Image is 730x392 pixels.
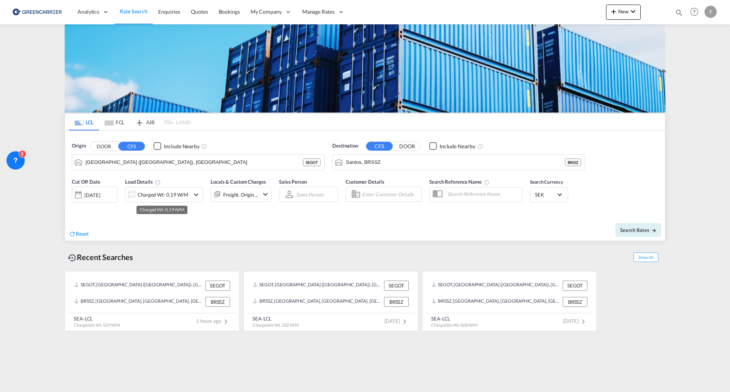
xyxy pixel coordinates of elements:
[431,315,478,322] div: SEA-LCL
[252,322,299,327] span: Chargeable Wt. 1,02 W/M
[243,271,418,331] recent-search-card: SEGOT, [GEOGRAPHIC_DATA] ([GEOGRAPHIC_DATA]), [GEOGRAPHIC_DATA], [GEOGRAPHIC_DATA], [GEOGRAPHIC_D...
[164,143,200,150] div: Include Nearby
[279,179,307,185] span: Sales Person
[394,142,421,151] button: DOOR
[125,179,161,185] span: Load Details
[530,179,563,185] span: Search Currency
[609,7,618,16] md-icon: icon-plus 400-fg
[384,281,409,290] div: SEGOT
[252,315,299,322] div: SEA-LCL
[158,8,180,15] span: Enquiries
[201,143,207,149] md-icon: Unchecked: Ignores neighbouring ports when fetching rates.Checked : Includes neighbouring ports w...
[136,206,187,214] md-tooltip: Charged Wt: 0,19 W/M
[99,114,130,130] md-tab-item: FCL
[74,322,120,327] span: Chargeable Wt. 0,19 W/M
[628,7,638,16] md-icon: icon-chevron-down
[563,297,587,307] div: BRSSZ
[253,297,382,307] div: BRSSZ, Santos, Brazil, South America, Americas
[74,297,203,307] div: BRSSZ, Santos, Brazil, South America, Americas
[86,157,303,168] input: Search by Port
[688,5,705,19] div: Help
[432,297,561,307] div: BRSSZ, Santos, Brazil, South America, Americas
[362,189,419,200] input: Enter Customer Details
[620,227,657,233] span: Search Rates
[484,179,490,186] md-icon: Your search will be saved by the below given name
[675,8,683,20] div: icon-magnify
[74,315,120,322] div: SEA-LCL
[72,202,78,212] md-datepicker: Select
[154,142,200,150] md-checkbox: Checkbox No Ink
[366,142,393,151] button: CFS
[155,179,161,186] md-icon: Chargeable Weight
[609,8,638,14] span: New
[72,142,86,150] span: Origin
[422,271,597,331] recent-search-card: SEGOT, [GEOGRAPHIC_DATA] ([GEOGRAPHIC_DATA]), [GEOGRAPHIC_DATA], [GEOGRAPHIC_DATA], [GEOGRAPHIC_D...
[705,6,717,18] div: F
[302,8,335,16] span: Manage Rates
[606,5,641,20] button: icon-plus 400-fgNewicon-chevron-down
[219,8,240,15] span: Bookings
[429,179,490,185] span: Search Reference Name
[69,230,76,237] md-icon: icon-refresh
[11,3,63,21] img: 609dfd708afe11efa14177256b0082fb.png
[565,159,581,166] div: BRSSZ
[65,131,665,241] div: Origin DOOR CFS Checkbox No InkUnchecked: Ignores neighbouring ports when fetching rates.Checked ...
[120,8,148,14] span: Rate Search
[251,8,282,16] span: My Company
[431,322,478,327] span: Chargeable Wt. 8,08 W/M
[384,297,409,307] div: BRSSZ
[130,114,160,130] md-tab-item: AIR
[333,155,585,170] md-input-container: Santos, BRSSZ
[346,179,384,185] span: Customer Details
[65,24,665,113] img: GreenCarrierFCL_LCL.png
[261,190,270,199] md-icon: icon-chevron-down
[429,142,475,150] md-checkbox: Checkbox No Ink
[651,228,657,233] md-icon: icon-arrow-right
[563,281,587,290] div: SEGOT
[535,191,556,198] span: SEK
[295,189,324,200] md-select: Sales Person
[432,281,561,290] div: SEGOT, Gothenburg (Goteborg), Sweden, Northern Europe, Europe
[579,317,588,326] md-icon: icon-chevron-right
[74,281,203,290] div: SEGOT, Gothenburg (Goteborg), Sweden, Northern Europe, Europe
[135,118,144,124] md-icon: icon-airplane
[444,188,522,200] input: Search Reference Name
[253,281,382,290] div: SEGOT, Gothenburg (Goteborg), Sweden, Northern Europe, Europe
[211,179,266,185] span: Locals & Custom Charges
[205,297,230,307] div: BRSSZ
[400,317,409,326] md-icon: icon-chevron-right
[440,143,475,150] div: Include Nearby
[191,8,208,15] span: Quotes
[332,142,358,150] span: Destination
[69,114,190,130] md-pagination-wrapper: Use the left and right arrow keys to navigate between tabs
[65,271,240,331] recent-search-card: SEGOT, [GEOGRAPHIC_DATA] ([GEOGRAPHIC_DATA]), [GEOGRAPHIC_DATA], [GEOGRAPHIC_DATA], [GEOGRAPHIC_D...
[65,249,136,266] div: Recent Searches
[616,223,661,237] button: Search Ratesicon-arrow-right
[125,187,203,202] div: Charged Wt: 0,19 W/Micon-chevron-down
[69,114,99,130] md-tab-item: LCL
[346,157,565,168] input: Search by Port
[675,8,683,17] md-icon: icon-magnify
[221,317,230,326] md-icon: icon-chevron-right
[78,8,99,16] span: Analytics
[72,179,100,185] span: Cut Off Date
[384,318,409,324] span: [DATE]
[633,252,659,262] span: Show All
[478,143,484,149] md-icon: Unchecked: Ignores neighbouring ports when fetching rates.Checked : Includes neighbouring ports w...
[688,5,701,18] span: Help
[72,155,324,170] md-input-container: Gothenburg (Goteborg), SEGOT
[563,318,588,324] span: [DATE]
[72,187,117,203] div: [DATE]
[118,142,145,151] button: CFS
[68,253,77,262] md-icon: icon-backup-restore
[90,142,117,151] button: DOOR
[84,192,100,198] div: [DATE]
[69,230,89,238] div: icon-refreshReset
[211,187,271,202] div: Freight Origin Destinationicon-chevron-down
[138,189,188,200] div: Charged Wt: 0,19 W/M
[196,318,230,324] span: 1 hours ago
[192,190,201,199] md-icon: icon-chevron-down
[223,189,259,200] div: Freight Origin Destination
[303,159,321,166] div: SEGOT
